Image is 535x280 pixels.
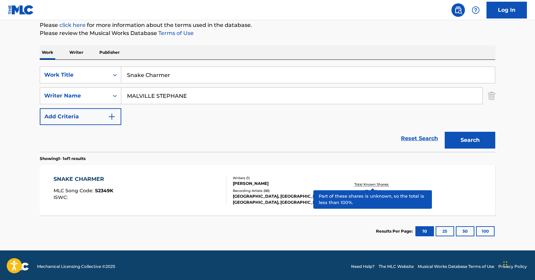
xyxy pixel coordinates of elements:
[451,3,465,17] a: Public Search
[67,45,85,59] p: Writer
[40,67,495,152] form: Search Form
[233,188,335,193] div: Recording Artists ( 88 )
[472,6,480,14] img: help
[364,187,381,199] span: 50 %
[233,193,335,205] div: [GEOGRAPHIC_DATA], [GEOGRAPHIC_DATA], [GEOGRAPHIC_DATA], [GEOGRAPHIC_DATA], [GEOGRAPHIC_DATA]
[59,22,86,28] a: click here
[40,156,86,162] p: Showing 1 - 1 of 1 results
[44,71,105,79] div: Work Title
[157,30,194,36] a: Terms of Use
[436,226,454,236] button: 25
[376,228,414,234] p: Results Per Page:
[40,29,495,37] p: Please review the Musical Works Database
[469,3,482,17] div: Help
[454,6,462,14] img: search
[233,181,335,187] div: [PERSON_NAME]
[97,45,122,59] p: Publisher
[108,113,116,121] img: 9d2ae6d4665cec9f34b9.svg
[40,21,495,29] p: Please for more information about the terms used in the database.
[54,194,69,200] span: ISWC :
[476,226,495,236] button: 100
[354,182,390,187] p: Total Known Shares:
[418,264,494,270] a: Musical Works Database Terms of Use
[486,2,527,18] a: Log In
[488,87,495,104] img: Delete Criterion
[40,165,495,215] a: SNAKE CHARMERMLC Song Code:S2349KISWC:Writers (1)[PERSON_NAME]Recording Artists (88)[GEOGRAPHIC_D...
[40,108,121,125] button: Add Criteria
[54,188,95,194] span: MLC Song Code :
[95,188,113,194] span: S2349K
[54,175,113,183] div: SNAKE CHARMER
[398,131,441,146] a: Reset Search
[456,226,474,236] button: 50
[37,264,115,270] span: Mechanical Licensing Collective © 2025
[233,175,335,181] div: Writers ( 1 )
[40,45,55,59] p: Work
[503,254,507,275] div: Drag
[351,264,375,270] a: Need Help?
[379,264,414,270] a: The MLC Website
[501,248,535,280] iframe: Chat Widget
[445,132,495,149] button: Search
[8,5,34,15] img: MLC Logo
[44,92,105,100] div: Writer Name
[415,226,434,236] button: 10
[498,264,527,270] a: Privacy Policy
